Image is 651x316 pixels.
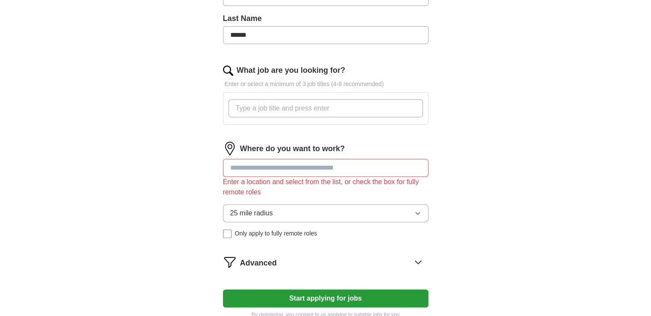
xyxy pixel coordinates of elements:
button: Start applying for jobs [223,289,428,307]
input: Only apply to fully remote roles [223,230,232,238]
label: Where do you want to work? [240,143,345,155]
label: Last Name [223,13,428,24]
input: Type a job title and press enter [229,99,423,117]
span: 25 mile radius [230,208,273,218]
p: Enter or select a minimum of 3 job titles (4-8 recommended) [223,80,428,89]
button: 25 mile radius [223,204,428,222]
img: filter [223,255,237,269]
span: Only apply to fully remote roles [235,229,317,238]
span: Advanced [240,257,277,269]
img: location.png [223,142,237,155]
label: What job are you looking for? [237,65,345,76]
div: Enter a location and select from the list, or check the box for fully remote roles [223,177,428,197]
img: search.png [223,66,233,76]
